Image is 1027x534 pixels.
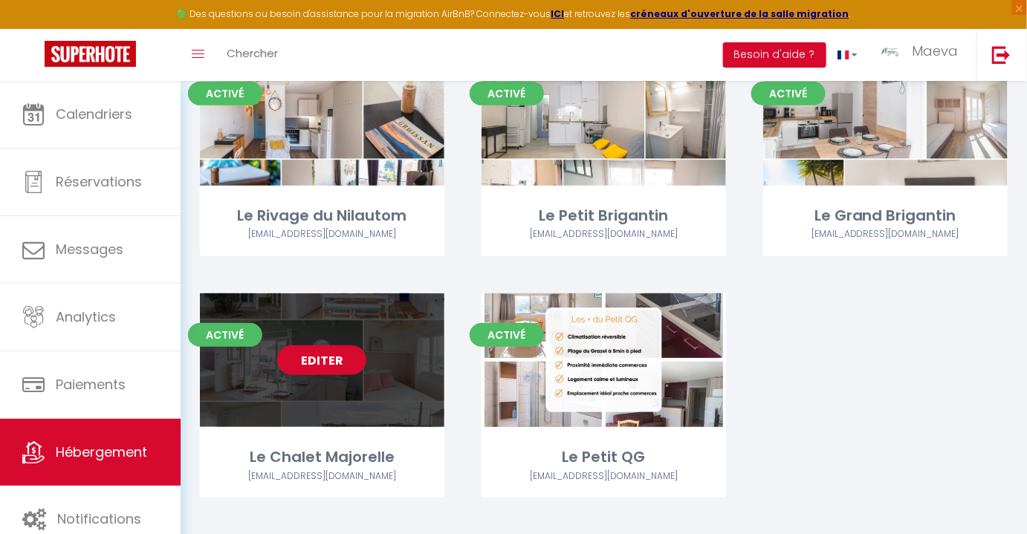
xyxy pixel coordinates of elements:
[482,469,726,483] div: Airbnb
[227,45,278,61] span: Chercher
[45,41,136,67] img: Super Booking
[56,172,142,191] span: Réservations
[56,240,123,258] span: Messages
[56,105,132,123] span: Calendriers
[200,469,444,483] div: Airbnb
[188,82,262,105] span: Activé
[277,345,366,375] a: Editer
[200,446,444,469] div: Le Chalet Majorelle
[869,29,976,81] a: ... Maeva
[880,45,902,58] img: ...
[57,509,141,528] span: Notifications
[216,29,289,81] a: Chercher
[992,45,1011,64] img: logout
[763,204,1008,227] div: Le Grand Brigantin
[470,82,544,105] span: Activé
[482,227,726,241] div: Airbnb
[56,375,126,394] span: Paiements
[631,7,849,20] a: créneaux d'ouverture de la salle migration
[551,7,565,20] a: ICI
[56,307,116,326] span: Analytics
[200,204,444,227] div: Le Rivage du Nilautom
[56,443,147,461] span: Hébergement
[912,42,958,60] span: Maeva
[200,227,444,241] div: Airbnb
[188,323,262,347] span: Activé
[763,227,1008,241] div: Airbnb
[723,42,826,68] button: Besoin d'aide ?
[751,82,826,105] span: Activé
[482,446,726,469] div: Le Petit QG
[470,323,544,347] span: Activé
[482,204,726,227] div: Le Petit Brigantin
[12,6,56,51] button: Ouvrir le widget de chat LiveChat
